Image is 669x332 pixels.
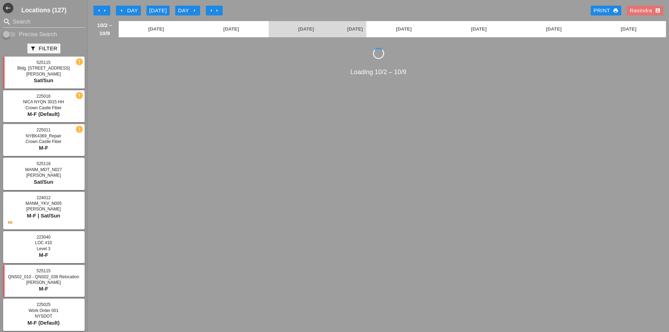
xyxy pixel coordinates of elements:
span: Crown Castle Fiber [26,139,62,144]
i: west [3,3,13,13]
span: 525115 [37,60,51,65]
span: M-F [39,145,48,151]
i: search [3,18,11,26]
button: Move Back 1 Week [93,6,110,15]
i: new_releases [76,59,83,65]
span: [PERSON_NAME] [26,207,61,211]
div: Enable Precise search to match search terms exactly. [3,30,85,39]
span: MANM_MDT_N027 [25,167,62,172]
i: 5g [7,220,13,225]
div: Ravindra [630,7,661,15]
span: MANM_YKV_N005 [26,201,62,206]
span: 223040 [37,235,51,240]
a: [DATE] [194,21,268,37]
span: NYBK4369_Repair [26,134,61,138]
span: M-F [39,286,48,292]
span: [PERSON_NAME] [26,280,61,285]
span: Crown Castle Fiber [26,105,62,110]
span: LOC #10 [35,240,52,245]
span: Work Order 001 [28,308,58,313]
span: [PERSON_NAME] [26,72,61,77]
span: 525115 [37,268,51,273]
i: arrow_left [102,8,107,13]
span: Sat/Sun [34,77,53,83]
span: M-F (Default) [27,111,60,117]
a: [DATE] [516,21,591,37]
span: [PERSON_NAME] [26,173,61,178]
div: Loading 10/2 – 10/9 [91,67,666,77]
span: Bldg. [STREET_ADDRESS] [17,66,70,71]
span: QNS02_010 - QNS02_038 Relocation [8,274,79,279]
button: [DATE] [146,6,170,15]
i: new_releases [76,92,83,99]
span: 225011 [37,128,51,132]
span: 225016 [37,94,51,99]
input: Search [13,16,75,27]
div: Filter [30,45,57,53]
i: arrow_left [96,8,102,13]
button: Shrink Sidebar [3,3,13,13]
span: NYSDOT [35,314,52,319]
i: arrow_right [192,8,197,13]
button: Move Ahead 1 Week [206,6,223,15]
span: Sat/Sun [34,179,53,185]
label: Precise Search [19,31,57,38]
span: 224012 [37,195,51,200]
i: print [613,8,618,13]
div: [DATE] [149,7,167,15]
span: M-F | Sat/Sun [27,213,60,219]
a: [DATE] [366,21,441,37]
a: [DATE] [269,21,343,37]
div: Day [119,7,138,15]
i: account_box [655,8,661,13]
i: arrow_left [119,8,124,13]
span: 10/2 – 10/9 [94,21,115,37]
a: [DATE] [441,21,516,37]
i: arrow_right [209,8,214,13]
a: [DATE] [119,21,194,37]
a: [DATE] [591,21,666,37]
span: M-F [39,252,48,258]
i: arrow_right [214,8,220,13]
span: Level 3 [37,246,51,251]
a: Print [591,6,621,15]
span: NICA NYQN 3015 HH [23,99,64,104]
button: Day [175,6,200,15]
button: Ravindra [627,6,663,15]
i: new_releases [76,126,83,132]
i: filter_alt [30,46,36,51]
a: [DATE] [343,21,366,37]
div: Day [178,7,197,15]
button: Day [116,6,141,15]
span: 525118 [37,161,51,166]
span: M-F (Default) [27,320,60,326]
span: 225025 [37,302,51,307]
div: Print [593,7,618,15]
button: Filter [27,44,60,53]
